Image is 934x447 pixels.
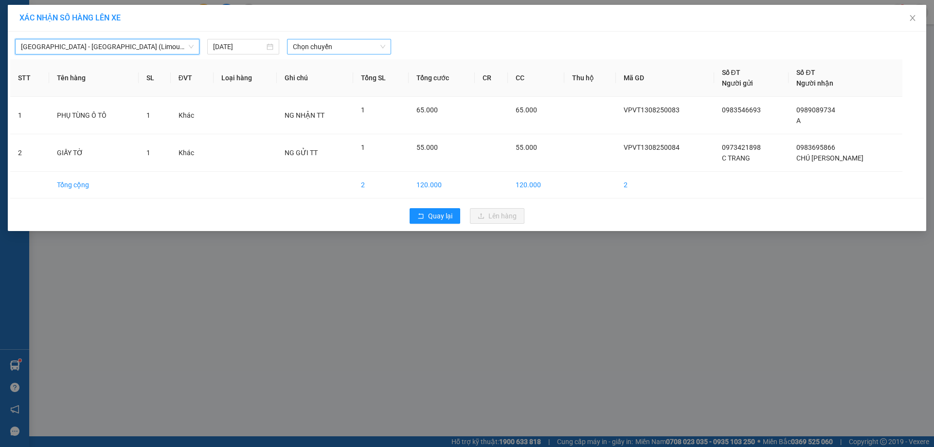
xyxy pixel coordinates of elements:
[146,149,150,157] span: 1
[722,106,761,114] span: 0983546693
[899,5,926,32] button: Close
[171,134,214,172] td: Khác
[139,59,171,97] th: SL
[277,59,353,97] th: Ghi chú
[361,106,365,114] span: 1
[416,143,438,151] span: 55.000
[516,106,537,114] span: 65.000
[508,59,564,97] th: CC
[49,134,139,172] td: GIẤY TỜ
[508,172,564,198] td: 120.000
[616,172,714,198] td: 2
[909,14,916,22] span: close
[722,143,761,151] span: 0973421898
[516,143,537,151] span: 55.000
[624,143,680,151] span: VPVT1308250084
[796,143,835,151] span: 0983695866
[416,106,438,114] span: 65.000
[293,39,385,54] span: Chọn chuyến
[796,106,835,114] span: 0989089734
[19,13,121,22] span: XÁC NHẬN SỐ HÀNG LÊN XE
[353,59,409,97] th: Tổng SL
[796,79,833,87] span: Người nhận
[49,172,139,198] td: Tổng cộng
[616,59,714,97] th: Mã GD
[10,97,49,134] td: 1
[214,59,277,97] th: Loại hàng
[10,59,49,97] th: STT
[470,208,524,224] button: uploadLên hàng
[409,59,475,97] th: Tổng cước
[49,59,139,97] th: Tên hàng
[171,59,214,97] th: ĐVT
[10,134,49,172] td: 2
[796,69,815,76] span: Số ĐT
[213,41,265,52] input: 13/08/2025
[624,106,680,114] span: VPVT1308250083
[361,143,365,151] span: 1
[722,79,753,87] span: Người gửi
[171,97,214,134] td: Khác
[285,149,318,157] span: NG GỬI TT
[353,172,409,198] td: 2
[796,154,863,162] span: CHÚ [PERSON_NAME]
[564,59,616,97] th: Thu hộ
[417,213,424,220] span: rollback
[428,211,452,221] span: Quay lại
[49,97,139,134] td: PHỤ TÙNG Ô TÔ
[475,59,508,97] th: CR
[409,172,475,198] td: 120.000
[722,69,740,76] span: Số ĐT
[722,154,750,162] span: C TRANG
[796,117,801,125] span: A
[21,39,194,54] span: Hà Nội - Lạng Sơn (Limousine)
[146,111,150,119] span: 1
[410,208,460,224] button: rollbackQuay lại
[285,111,324,119] span: NG NHẬN TT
